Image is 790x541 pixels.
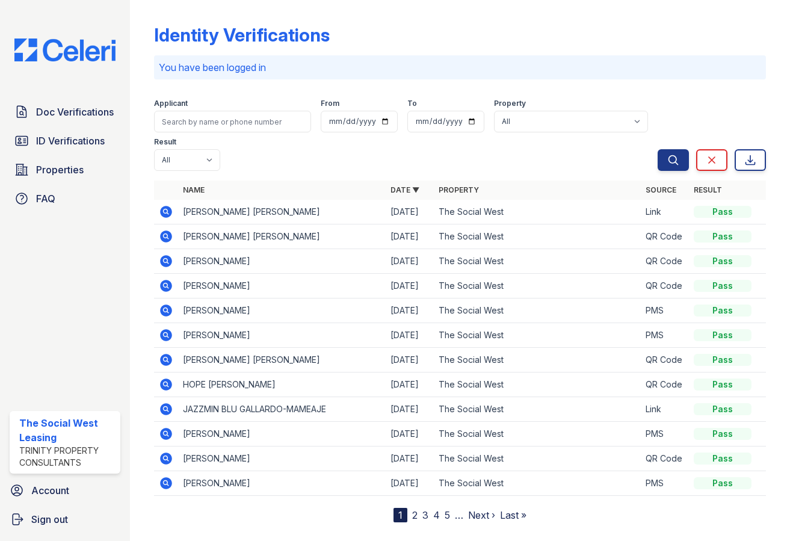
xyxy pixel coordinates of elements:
[433,509,440,521] a: 4
[393,508,407,522] div: 1
[455,508,463,522] span: …
[178,397,385,422] td: JAZZMIN BLU GALLARDO-MAMEAJE
[154,137,176,147] label: Result
[641,249,689,274] td: QR Code
[694,305,751,317] div: Pass
[178,274,385,298] td: [PERSON_NAME]
[641,298,689,323] td: PMS
[10,158,120,182] a: Properties
[31,483,69,498] span: Account
[386,373,434,397] td: [DATE]
[19,445,116,469] div: Trinity Property Consultants
[641,397,689,422] td: Link
[434,348,641,373] td: The Social West
[19,416,116,445] div: The Social West Leasing
[694,329,751,341] div: Pass
[434,298,641,323] td: The Social West
[434,422,641,447] td: The Social West
[434,249,641,274] td: The Social West
[641,224,689,249] td: QR Code
[321,99,339,108] label: From
[183,185,205,194] a: Name
[5,507,125,531] a: Sign out
[386,298,434,323] td: [DATE]
[641,471,689,496] td: PMS
[422,509,428,521] a: 3
[159,60,761,75] p: You have been logged in
[10,100,120,124] a: Doc Verifications
[445,509,450,521] a: 5
[36,191,55,206] span: FAQ
[641,447,689,471] td: QR Code
[178,200,385,224] td: [PERSON_NAME] [PERSON_NAME]
[386,224,434,249] td: [DATE]
[694,230,751,243] div: Pass
[694,453,751,465] div: Pass
[434,224,641,249] td: The Social West
[386,471,434,496] td: [DATE]
[10,129,120,153] a: ID Verifications
[5,39,125,61] img: CE_Logo_Blue-a8612792a0a2168367f1c8372b55b34899dd931a85d93a1a3d3e32e68fde9ad4.png
[641,274,689,298] td: QR Code
[694,206,751,218] div: Pass
[646,185,676,194] a: Source
[178,323,385,348] td: [PERSON_NAME]
[178,373,385,397] td: HOPE [PERSON_NAME]
[178,422,385,447] td: [PERSON_NAME]
[386,422,434,447] td: [DATE]
[386,397,434,422] td: [DATE]
[36,105,114,119] span: Doc Verifications
[154,111,311,132] input: Search by name or phone number
[178,447,385,471] td: [PERSON_NAME]
[178,348,385,373] td: [PERSON_NAME] [PERSON_NAME]
[641,373,689,397] td: QR Code
[694,185,722,194] a: Result
[36,134,105,148] span: ID Verifications
[434,200,641,224] td: The Social West
[386,249,434,274] td: [DATE]
[386,274,434,298] td: [DATE]
[439,185,479,194] a: Property
[500,509,526,521] a: Last »
[154,24,330,46] div: Identity Verifications
[434,447,641,471] td: The Social West
[641,422,689,447] td: PMS
[694,255,751,267] div: Pass
[694,477,751,489] div: Pass
[31,512,68,527] span: Sign out
[178,224,385,249] td: [PERSON_NAME] [PERSON_NAME]
[641,200,689,224] td: Link
[178,471,385,496] td: [PERSON_NAME]
[468,509,495,521] a: Next ›
[694,354,751,366] div: Pass
[412,509,418,521] a: 2
[5,478,125,502] a: Account
[386,323,434,348] td: [DATE]
[694,428,751,440] div: Pass
[386,447,434,471] td: [DATE]
[494,99,526,108] label: Property
[10,187,120,211] a: FAQ
[178,298,385,323] td: [PERSON_NAME]
[694,280,751,292] div: Pass
[434,397,641,422] td: The Social West
[386,348,434,373] td: [DATE]
[434,471,641,496] td: The Social West
[694,379,751,391] div: Pass
[434,274,641,298] td: The Social West
[694,403,751,415] div: Pass
[641,348,689,373] td: QR Code
[386,200,434,224] td: [DATE]
[407,99,417,108] label: To
[36,162,84,177] span: Properties
[178,249,385,274] td: [PERSON_NAME]
[390,185,419,194] a: Date ▼
[434,373,641,397] td: The Social West
[641,323,689,348] td: PMS
[154,99,188,108] label: Applicant
[434,323,641,348] td: The Social West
